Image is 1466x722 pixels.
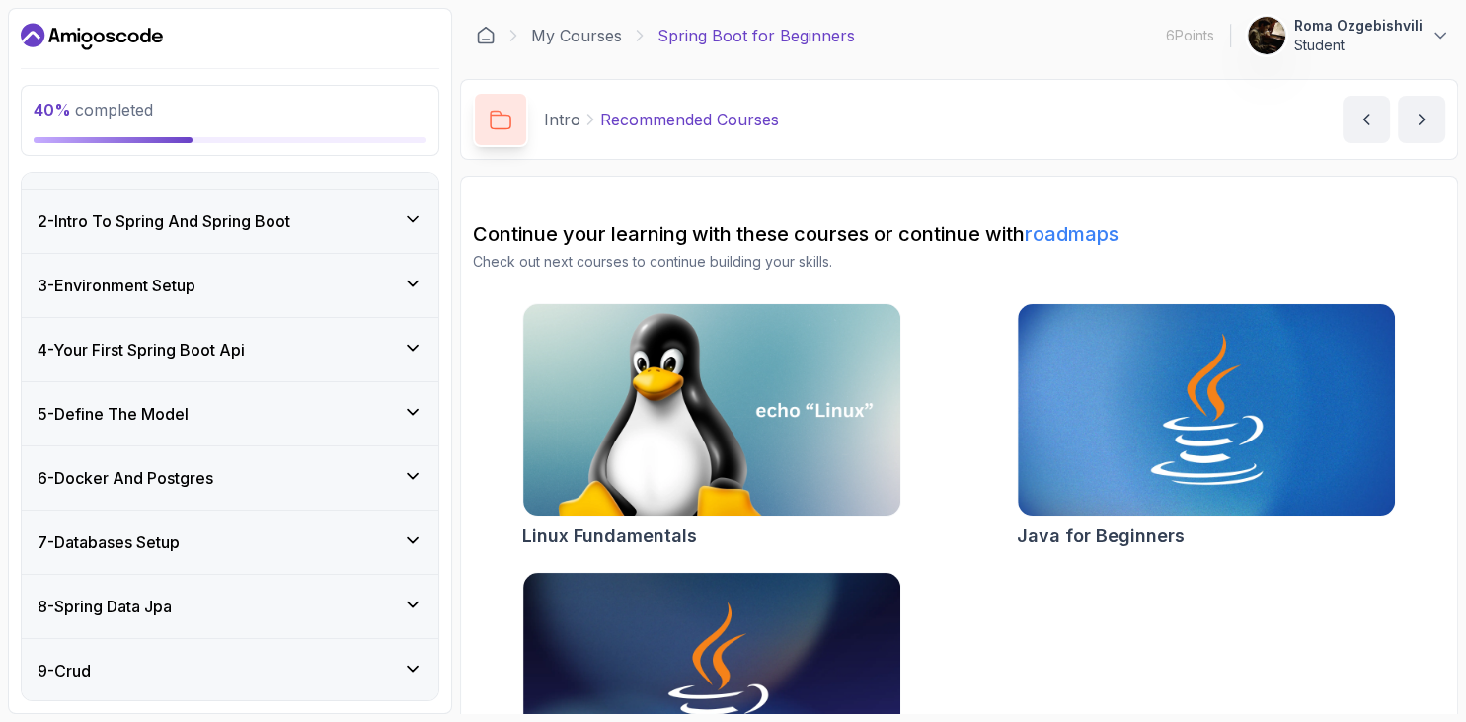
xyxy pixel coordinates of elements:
button: 5-Define The Model [22,382,438,445]
h2: Linux Fundamentals [522,522,697,550]
button: 3-Environment Setup [22,254,438,317]
h3: 9 - Crud [38,659,91,682]
span: completed [34,100,153,120]
p: Spring Boot for Beginners [657,24,855,47]
p: Intro [544,108,580,131]
button: 8-Spring Data Jpa [22,575,438,638]
a: My Courses [531,24,622,47]
a: Java for Beginners cardJava for Beginners [1017,303,1396,550]
button: user profile imageRoma OzgebishviliStudent [1247,16,1450,55]
p: Recommended Courses [600,108,779,131]
button: 9-Crud [22,639,438,702]
button: next content [1398,96,1445,143]
button: 4-Your First Spring Boot Api [22,318,438,381]
p: 6 Points [1166,26,1214,45]
h3: 3 - Environment Setup [38,274,195,297]
h3: 5 - Define The Model [38,402,189,426]
p: Roma Ozgebishvili [1294,16,1423,36]
h3: 6 - Docker And Postgres [38,466,213,490]
a: Dashboard [21,21,163,52]
span: 40 % [34,100,71,120]
a: Dashboard [476,26,496,45]
h3: 2 - Intro To Spring And Spring Boot [38,209,290,233]
button: previous content [1343,96,1390,143]
button: 6-Docker And Postgres [22,446,438,510]
h2: Continue your learning with these courses or continue with [473,220,1445,248]
button: 2-Intro To Spring And Spring Boot [22,190,438,253]
h3: 4 - Your First Spring Boot Api [38,338,245,361]
img: Linux Fundamentals card [523,304,900,516]
a: roadmaps [1025,222,1119,246]
a: Linux Fundamentals cardLinux Fundamentals [522,303,901,550]
h2: Java for Beginners [1017,522,1185,550]
h3: 7 - Databases Setup [38,530,180,554]
img: Java for Beginners card [1018,304,1395,516]
button: 7-Databases Setup [22,511,438,574]
p: Student [1294,36,1423,55]
img: user profile image [1248,17,1285,54]
p: Check out next courses to continue building your skills. [473,252,1445,272]
h3: 8 - Spring Data Jpa [38,595,172,618]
